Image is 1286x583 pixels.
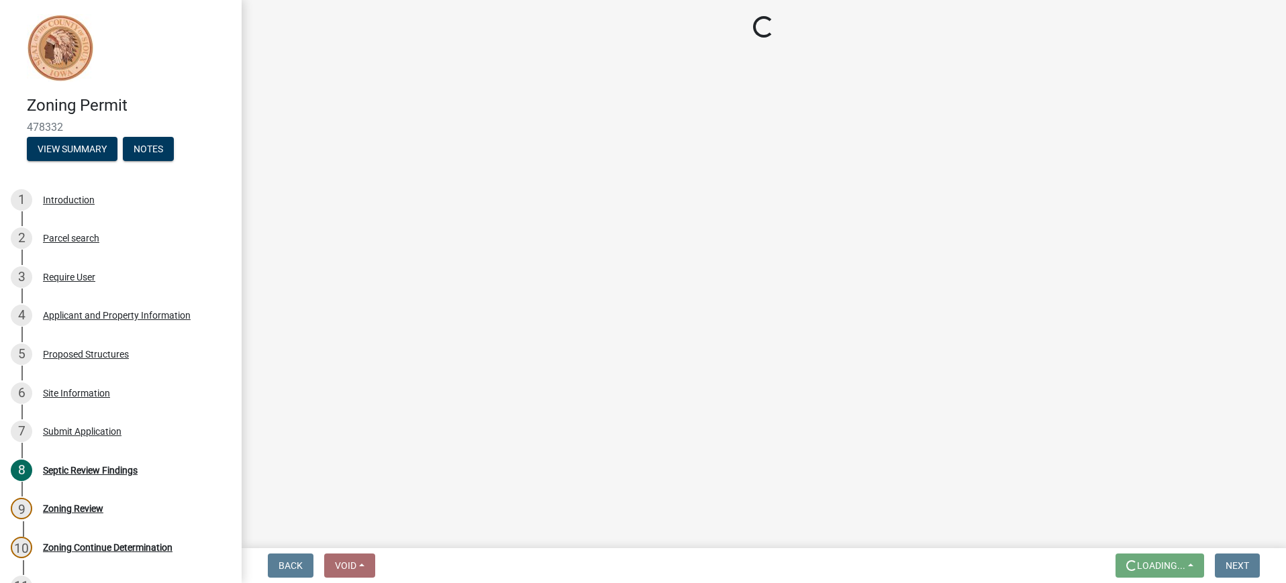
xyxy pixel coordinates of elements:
div: 10 [11,537,32,558]
button: Loading... [1116,553,1204,578]
div: 4 [11,305,32,326]
img: Sioux County, Iowa [27,14,94,82]
button: View Summary [27,137,117,161]
span: Loading... [1137,560,1185,571]
wm-modal-confirm: Notes [123,144,174,155]
button: Back [268,553,313,578]
span: Void [335,560,356,571]
div: Applicant and Property Information [43,311,191,320]
div: 9 [11,498,32,519]
div: Zoning Continue Determination [43,543,172,552]
h4: Zoning Permit [27,96,231,115]
wm-modal-confirm: Summary [27,144,117,155]
div: Zoning Review [43,504,103,513]
div: Parcel search [43,233,99,243]
div: Proposed Structures [43,350,129,359]
button: Notes [123,137,174,161]
div: Submit Application [43,427,121,436]
div: Site Information [43,388,110,398]
div: Require User [43,272,95,282]
div: Septic Review Findings [43,466,138,475]
div: 5 [11,343,32,365]
button: Void [324,553,375,578]
span: Next [1226,560,1249,571]
div: 1 [11,189,32,211]
div: 8 [11,460,32,481]
div: 2 [11,227,32,249]
span: 478332 [27,121,215,134]
button: Next [1215,553,1260,578]
div: 6 [11,382,32,404]
div: Introduction [43,195,95,205]
span: Back [279,560,303,571]
div: 7 [11,421,32,442]
div: 3 [11,266,32,288]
